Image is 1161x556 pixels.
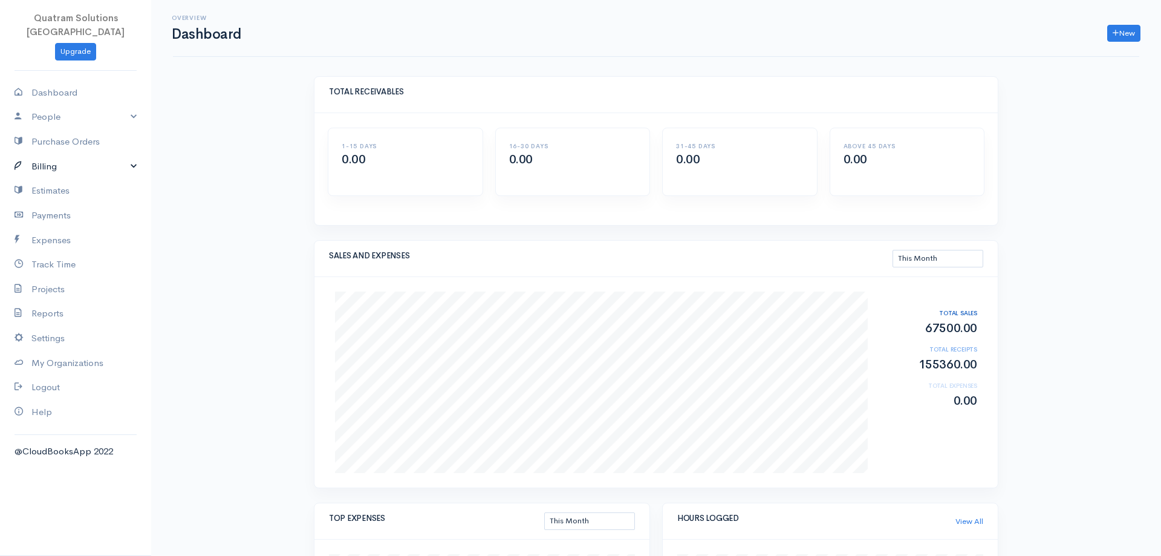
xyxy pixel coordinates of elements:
[342,152,365,167] span: 0.00
[329,514,544,523] h5: TOP EXPENSES
[15,445,137,459] div: @CloudBooksApp 2022
[880,310,977,316] h6: TOTAL SALES
[677,514,955,523] h5: HOURS LOGGED
[329,252,893,260] h5: SALES AND EXPENSES
[880,346,977,353] h6: TOTAL RECEIPTS
[172,15,241,21] h6: Overview
[509,143,637,149] h6: 16-30 DAYS
[880,322,977,335] h2: 67500.00
[844,143,971,149] h6: ABOVE 45 DAYS
[844,152,867,167] span: 0.00
[676,143,804,149] h6: 31-45 DAYS
[27,12,125,38] span: Quatram Solutions [GEOGRAPHIC_DATA]
[172,27,241,42] h1: Dashboard
[1107,25,1140,42] a: New
[880,358,977,371] h2: 155360.00
[880,382,977,389] h6: TOTAL EXPENSES
[955,515,983,528] a: View All
[342,143,469,149] h6: 1-15 DAYS
[55,43,96,61] a: Upgrade
[329,88,983,96] h5: TOTAL RECEIVABLES
[676,152,700,167] span: 0.00
[509,152,533,167] span: 0.00
[880,394,977,408] h2: 0.00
